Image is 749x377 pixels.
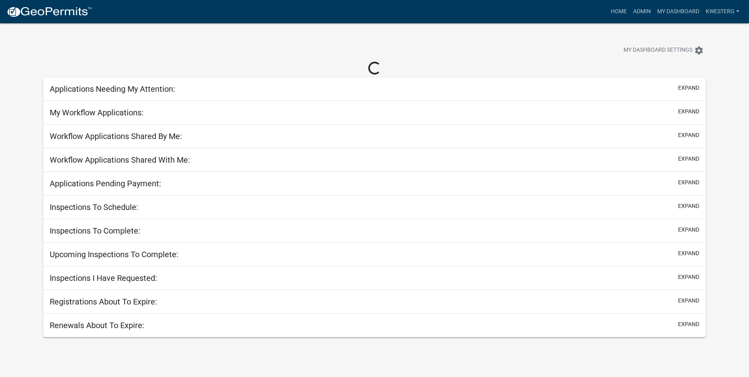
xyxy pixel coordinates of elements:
[678,155,699,163] button: expand
[617,42,710,58] button: My Dashboard Settingssettings
[703,4,743,19] a: kwesterg
[50,131,182,141] h5: Workflow Applications Shared By Me:
[624,46,692,55] span: My Dashboard Settings
[50,202,138,212] h5: Inspections To Schedule:
[678,226,699,234] button: expand
[50,84,175,94] h5: Applications Needing My Attention:
[50,155,190,165] h5: Workflow Applications Shared With Me:
[50,321,144,330] h5: Renewals About To Expire:
[678,273,699,281] button: expand
[50,297,157,306] h5: Registrations About To Expire:
[50,179,161,188] h5: Applications Pending Payment:
[608,4,630,19] a: Home
[678,84,699,92] button: expand
[50,226,140,236] h5: Inspections To Complete:
[678,296,699,305] button: expand
[50,273,157,283] h5: Inspections I Have Requested:
[50,250,178,259] h5: Upcoming Inspections To Complete:
[50,108,143,117] h5: My Workflow Applications:
[630,4,654,19] a: Admin
[678,249,699,258] button: expand
[678,178,699,187] button: expand
[654,4,703,19] a: My Dashboard
[678,320,699,329] button: expand
[694,46,704,55] i: settings
[678,107,699,116] button: expand
[678,202,699,210] button: expand
[678,131,699,139] button: expand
